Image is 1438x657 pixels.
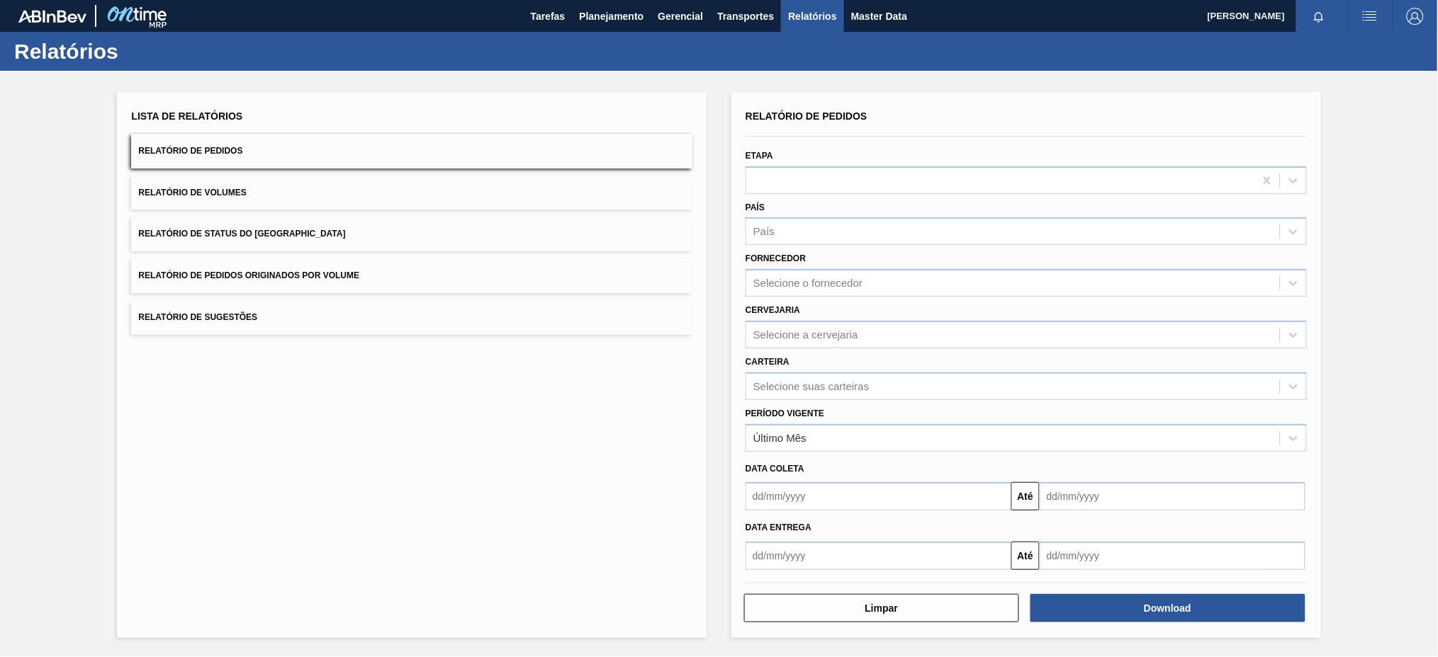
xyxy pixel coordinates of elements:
[131,300,692,335] button: Relatório de Sugestões
[1407,8,1424,25] img: Logout
[744,594,1019,622] button: Limpar
[746,409,824,418] label: Período Vigente
[138,146,242,156] span: Relatório de Pedidos
[753,226,775,238] div: País
[1296,6,1342,26] button: Notificações
[131,258,692,293] button: Relatório de Pedidos Originados por Volume
[753,278,863,290] div: Selecione o fornecedor
[138,188,246,198] span: Relatório de Volumes
[658,8,704,25] span: Gerencial
[851,8,907,25] span: Master Data
[746,202,765,212] label: País
[717,8,774,25] span: Transportes
[746,110,867,122] span: Relatório de Pedidos
[753,328,858,341] div: Selecione a cervejaria
[788,8,836,25] span: Relatórios
[1040,542,1305,570] input: dd/mm/yyyy
[1040,482,1305,510] input: dd/mm/yyyy
[753,380,869,392] div: Selecione suas carteiras
[579,8,644,25] span: Planejamento
[746,151,773,161] label: Etapa
[131,110,242,122] span: Lista de Relatórios
[18,10,86,23] img: TNhmsLtSVTkK8tSr43FrP2fwEKptu5GPRR3wAAAABJRU5ErkJggg==
[131,134,692,168] button: Relatório de Pedidos
[14,43,266,59] h1: Relatórios
[746,253,806,263] label: Fornecedor
[746,542,1011,570] input: dd/mm/yyyy
[1030,594,1305,622] button: Download
[746,305,800,315] label: Cervejaria
[1011,482,1040,510] button: Até
[138,229,345,239] span: Relatório de Status do [GEOGRAPHIC_DATA]
[531,8,566,25] span: Tarefas
[138,270,359,280] span: Relatório de Pedidos Originados por Volume
[746,357,790,367] label: Carteira
[1011,542,1040,570] button: Até
[138,312,257,322] span: Relatório de Sugestões
[131,217,692,251] button: Relatório de Status do [GEOGRAPHIC_DATA]
[746,482,1011,510] input: dd/mm/yyyy
[131,176,692,210] button: Relatório de Volumes
[1361,8,1378,25] img: userActions
[753,432,807,444] div: Último Mês
[746,464,804,474] span: Data coleta
[746,522,811,532] span: Data entrega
